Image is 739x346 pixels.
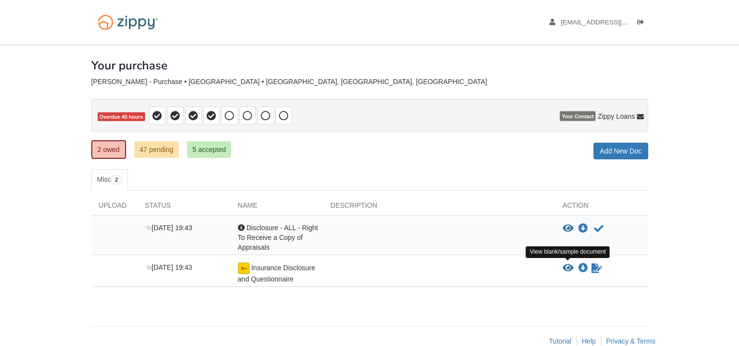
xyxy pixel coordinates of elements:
a: Privacy & Terms [606,337,655,345]
span: Disclosure - ALL - Right To Receive a Copy of Appraisals [238,224,318,251]
div: Upload [91,200,138,215]
a: 2 owed [91,140,126,159]
img: esign icon [238,262,250,274]
span: Zippy Loans [597,111,634,121]
a: Waiting for your co-borrower to e-sign [591,262,603,274]
div: [PERSON_NAME] - Purchase • [GEOGRAPHIC_DATA] • [GEOGRAPHIC_DATA], [GEOGRAPHIC_DATA], [GEOGRAPHIC_... [91,78,648,86]
span: 2 [111,175,122,185]
a: Add New Doc [593,143,648,159]
a: Tutorial [549,337,571,345]
a: Misc [91,169,128,191]
span: [DATE] 19:43 [145,224,192,232]
a: Download Disclosure - ALL - Right To Receive a Copy of Appraisals [578,225,588,233]
span: Your Contact [560,111,595,121]
div: Name [231,200,323,215]
a: Download Insurance Disclosure and Questionnaire [578,264,588,272]
div: Description [323,200,555,215]
a: edit profile [549,19,673,28]
button: View Disclosure - ALL - Right To Receive a Copy of Appraisals [563,224,573,234]
button: Acknowledge receipt of document [593,223,605,235]
button: View Insurance Disclosure and Questionnaire [563,263,573,273]
span: Insurance Disclosure and Questionnaire [238,264,316,283]
a: 5 accepted [187,141,232,158]
span: [DATE] 19:43 [145,263,192,271]
h1: Your purchase [91,59,168,72]
span: Overdue 40 hours [98,112,145,122]
a: Log out [637,19,648,28]
div: View blank/sample document [526,246,610,258]
a: 47 pending [134,141,179,158]
img: Logo [91,10,164,35]
div: Status [138,200,231,215]
div: Action [555,200,648,215]
span: dennisldanielsjr@gmail.com [561,19,673,26]
a: Help [582,337,596,345]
